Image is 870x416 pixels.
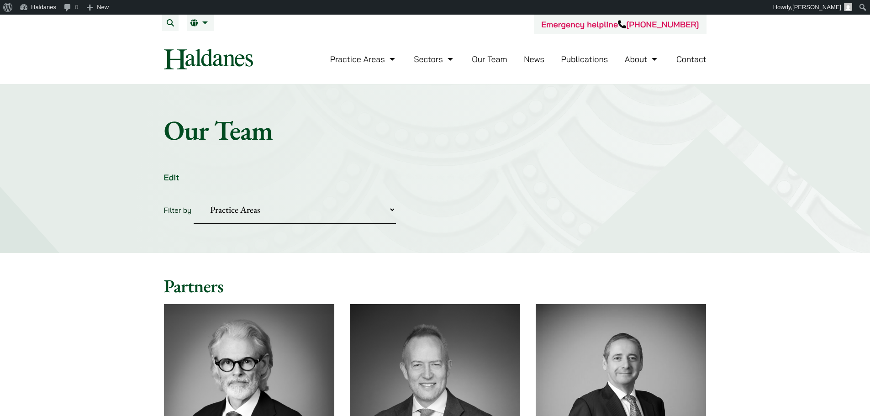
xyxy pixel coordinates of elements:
[676,54,707,64] a: Contact
[190,19,210,26] a: EN
[164,172,179,183] a: Edit
[164,49,253,69] img: Logo of Haldanes
[164,275,707,297] h2: Partners
[541,19,699,30] a: Emergency helpline[PHONE_NUMBER]
[164,205,192,215] label: Filter by
[524,54,544,64] a: News
[625,54,659,64] a: About
[561,54,608,64] a: Publications
[162,15,179,31] button: Search
[414,54,455,64] a: Sectors
[472,54,507,64] a: Our Team
[330,54,397,64] a: Practice Areas
[164,114,707,147] h1: Our Team
[792,4,841,11] span: [PERSON_NAME]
